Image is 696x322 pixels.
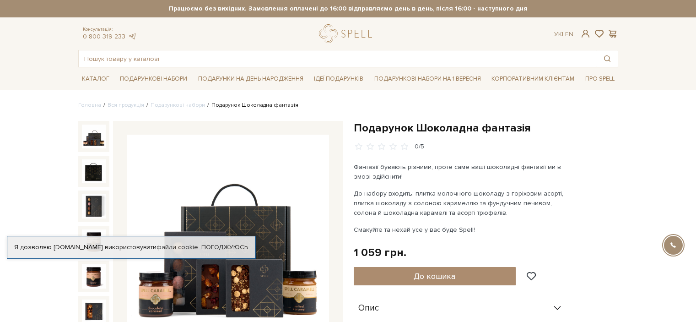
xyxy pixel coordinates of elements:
[371,71,485,87] a: Подарункові набори на 1 Вересня
[83,27,137,33] span: Консультація:
[201,243,248,251] a: Погоджуюсь
[78,72,113,86] a: Каталог
[7,243,255,251] div: Я дозволяю [DOMAIN_NAME] використовувати
[414,271,455,281] span: До кошика
[108,102,144,109] a: Вся продукція
[565,30,573,38] a: En
[354,267,516,285] button: До кошика
[78,102,101,109] a: Головна
[582,72,618,86] a: Про Spell
[128,33,137,40] a: telegram
[151,102,205,109] a: Подарункові набори
[82,159,106,183] img: Подарунок Шоколадна фантазія
[415,142,424,151] div: 0/5
[116,72,191,86] a: Подарункові набори
[354,225,568,235] p: Смакуйте та нехай усе у вас буде Spell!
[554,30,573,38] div: Ук
[82,194,106,218] img: Подарунок Шоколадна фантазія
[310,72,367,86] a: Ідеї подарунків
[358,304,379,312] span: Опис
[82,264,106,288] img: Подарунок Шоколадна фантазія
[82,125,106,148] img: Подарунок Шоколадна фантазія
[597,50,618,67] button: Пошук товару у каталозі
[354,121,618,135] h1: Подарунок Шоколадна фантазія
[354,162,568,181] p: Фантазії бувають різними, проте саме ваші шоколадні фантазії ми в змозі здійснити!
[156,243,198,251] a: файли cookie
[354,189,568,218] p: До набору входить: плитка молочного шоколаду з горіховим асорті, плитка шоколаду з солоною караме...
[205,101,298,109] li: Подарунок Шоколадна фантазія
[354,246,406,260] div: 1 059 грн.
[319,24,376,43] a: logo
[83,33,125,40] a: 0 800 319 233
[82,229,106,253] img: Подарунок Шоколадна фантазія
[78,5,618,13] strong: Працюємо без вихідних. Замовлення оплачені до 16:00 відправляємо день в день, після 16:00 - насту...
[488,71,578,87] a: Корпоративним клієнтам
[562,30,563,38] span: |
[194,72,307,86] a: Подарунки на День народження
[79,50,597,67] input: Пошук товару у каталозі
